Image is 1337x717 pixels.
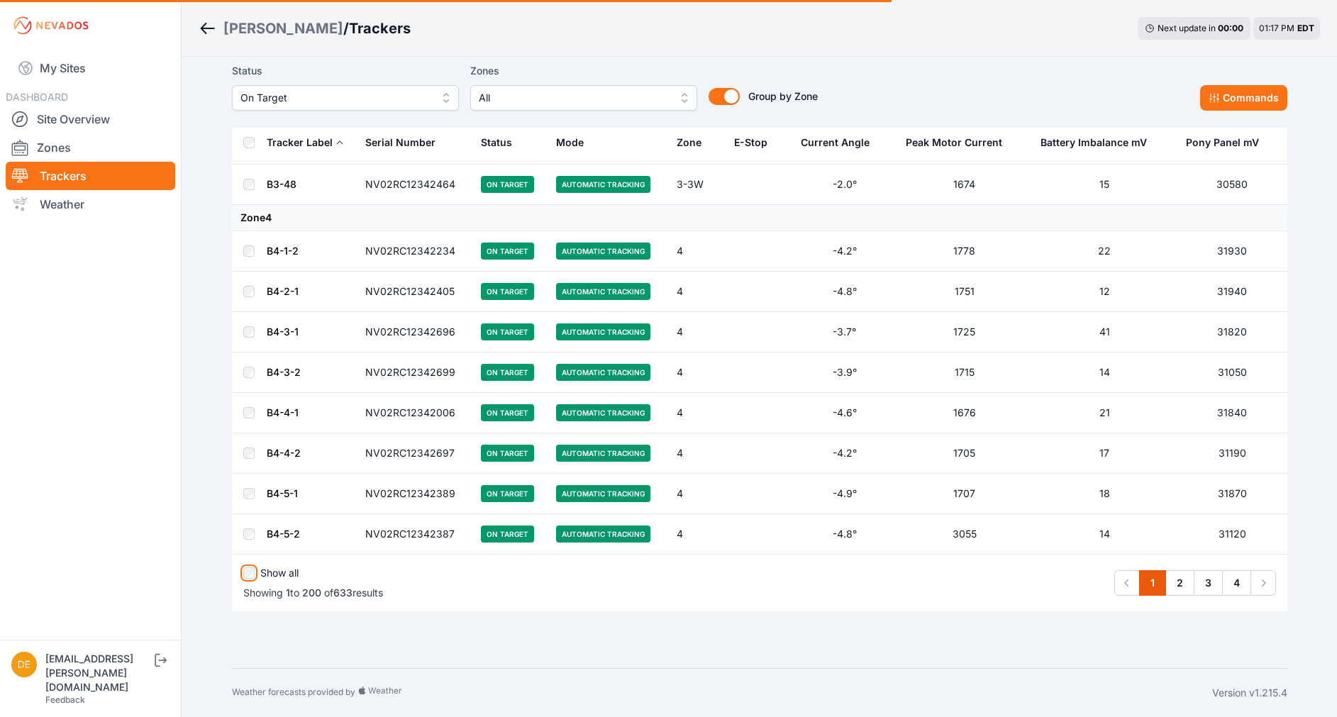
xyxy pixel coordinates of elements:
[1032,165,1177,205] td: 15
[792,231,897,272] td: -4.2°
[556,323,650,340] span: Automatic Tracking
[470,85,697,111] button: All
[792,393,897,433] td: -4.6°
[357,165,472,205] td: NV02RC12342464
[199,10,411,47] nav: Breadcrumb
[668,474,726,514] td: 4
[6,91,68,103] span: DASHBOARD
[357,352,472,393] td: NV02RC12342699
[481,176,534,193] span: On Target
[1177,474,1287,514] td: 31870
[792,514,897,555] td: -4.8°
[481,243,534,260] span: On Target
[668,272,726,312] td: 4
[6,105,175,133] a: Site Overview
[343,18,349,38] span: /
[792,165,897,205] td: -2.0°
[357,433,472,474] td: NV02RC12342697
[668,165,726,205] td: 3-3W
[302,587,321,599] span: 200
[357,231,472,272] td: NV02RC12342234
[11,14,91,37] img: Nevados
[1177,433,1287,474] td: 31190
[267,178,296,190] a: B3-48
[357,474,472,514] td: NV02RC12342389
[1186,126,1270,160] button: Pony Panel mV
[1186,135,1259,150] div: Pony Panel mV
[556,364,650,381] span: Automatic Tracking
[232,205,1287,231] td: Zone 4
[45,694,85,705] a: Feedback
[1177,231,1287,272] td: 31930
[267,135,333,150] div: Tracker Label
[1177,312,1287,352] td: 31820
[556,126,595,160] button: Mode
[897,352,1032,393] td: 1715
[267,406,299,418] a: B4-4-1
[897,433,1032,474] td: 1705
[481,364,534,381] span: On Target
[267,326,299,338] a: B4-3-1
[267,528,300,540] a: B4-5-2
[1194,570,1223,596] a: 3
[1032,272,1177,312] td: 12
[668,231,726,272] td: 4
[1177,352,1287,393] td: 31050
[556,526,650,543] span: Automatic Tracking
[6,162,175,190] a: Trackers
[897,312,1032,352] td: 1725
[1200,85,1287,111] button: Commands
[349,18,411,38] h3: Trackers
[267,487,298,499] a: B4-5-1
[906,126,1014,160] button: Peak Motor Current
[897,474,1032,514] td: 1707
[897,231,1032,272] td: 1778
[748,90,818,102] span: Group by Zone
[267,366,301,378] a: B4-3-2
[6,190,175,218] a: Weather
[6,133,175,162] a: Zones
[481,526,534,543] span: On Target
[267,285,299,297] a: B4-2-1
[792,433,897,474] td: -4.2°
[267,126,344,160] button: Tracker Label
[1177,272,1287,312] td: 31940
[479,89,669,106] span: All
[556,243,650,260] span: Automatic Tracking
[365,126,447,160] button: Serial Number
[1032,514,1177,555] td: 14
[556,404,650,421] span: Automatic Tracking
[1222,570,1251,596] a: 4
[792,272,897,312] td: -4.8°
[906,135,1002,150] div: Peak Motor Current
[260,566,299,580] label: Show all
[357,393,472,433] td: NV02RC12342006
[556,135,584,150] div: Mode
[668,352,726,393] td: 4
[556,176,650,193] span: Automatic Tracking
[801,126,881,160] button: Current Angle
[45,652,152,694] div: [EMAIL_ADDRESS][PERSON_NAME][DOMAIN_NAME]
[1032,352,1177,393] td: 14
[734,126,779,160] button: E-Stop
[1259,23,1294,33] span: 01:17 PM
[1158,23,1216,33] span: Next update in
[6,51,175,85] a: My Sites
[1032,474,1177,514] td: 18
[481,445,534,462] span: On Target
[1177,393,1287,433] td: 31840
[481,135,512,150] div: Status
[1114,570,1276,596] nav: Pagination
[333,587,353,599] span: 633
[792,474,897,514] td: -4.9°
[897,165,1032,205] td: 1674
[286,587,290,599] span: 1
[1177,514,1287,555] td: 31120
[267,447,301,459] a: B4-4-2
[357,272,472,312] td: NV02RC12342405
[677,126,713,160] button: Zone
[223,18,343,38] div: [PERSON_NAME]
[668,393,726,433] td: 4
[470,62,697,79] label: Zones
[481,323,534,340] span: On Target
